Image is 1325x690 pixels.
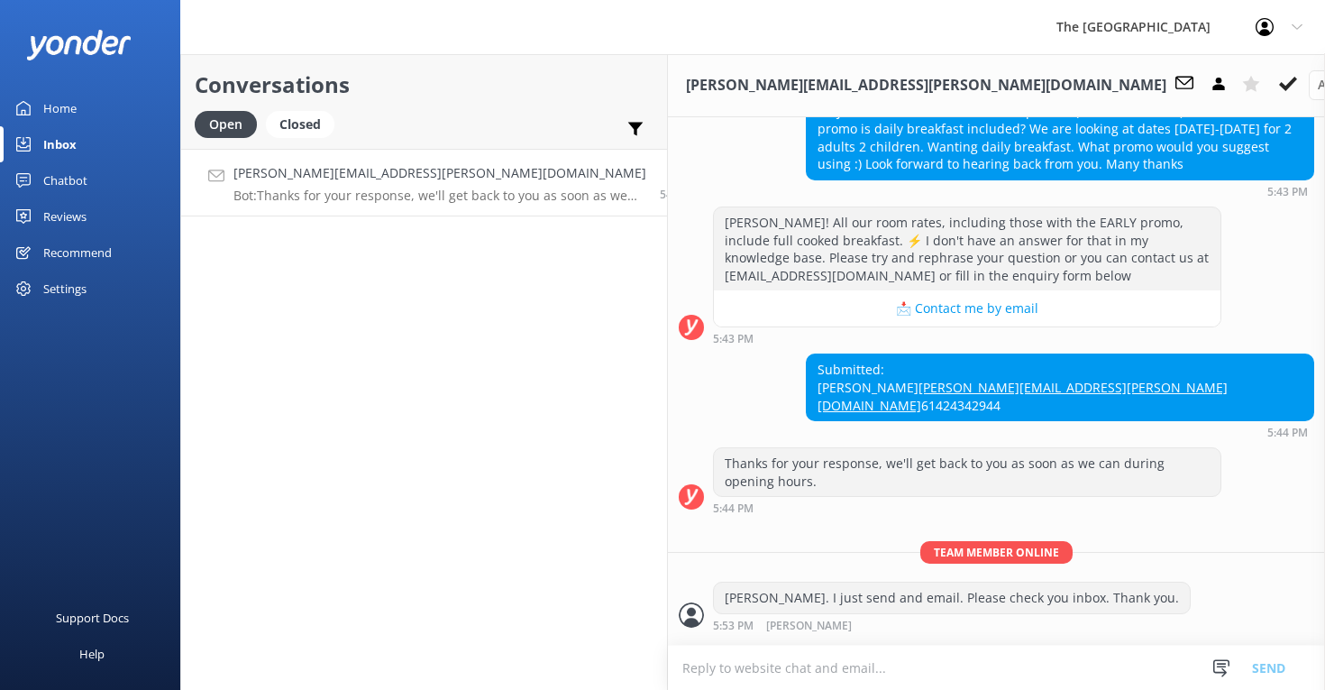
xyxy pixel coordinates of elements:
[266,111,334,138] div: Closed
[686,74,1166,97] h3: [PERSON_NAME][EMAIL_ADDRESS][PERSON_NAME][DOMAIN_NAME]
[56,600,129,636] div: Support Docs
[713,334,754,345] strong: 5:43 PM
[713,619,1191,632] div: 11:53pm 09-Aug-2025 (UTC -10:00) Pacific/Honolulu
[43,126,77,162] div: Inbox
[233,188,646,204] p: Bot: Thanks for your response, we'll get back to you as soon as we can during opening hours.
[713,501,1221,514] div: 11:44pm 09-Aug-2025 (UTC -10:00) Pacific/Honolulu
[766,621,852,632] span: [PERSON_NAME]
[807,97,1313,179] div: Hi, Just a little confused with both promos (WINTER & EARLY). With the EARLY promo is daily break...
[43,162,87,198] div: Chatbot
[43,235,112,271] div: Recommend
[1267,187,1308,198] strong: 5:43 PM
[714,207,1220,290] div: [PERSON_NAME]! All our room rates, including those with the EARLY promo, include full cooked brea...
[713,332,1221,345] div: 11:43pm 09-Aug-2025 (UTC -10:00) Pacific/Honolulu
[714,583,1190,613] div: [PERSON_NAME]. I just send and email. Please check you inbox. Thank you.
[195,114,266,133] a: Open
[27,30,131,60] img: yonder-white-logo.png
[1267,428,1308,438] strong: 5:44 PM
[679,641,1314,672] div: 2025-08-10T09:53:32.808
[660,187,682,202] span: 11:44pm 09-Aug-2025 (UTC -10:00) Pacific/Honolulu
[43,271,87,307] div: Settings
[181,149,667,216] a: [PERSON_NAME][EMAIL_ADDRESS][PERSON_NAME][DOMAIN_NAME]Bot:Thanks for your response, we'll get bac...
[195,68,653,102] h2: Conversations
[713,641,1314,672] div: Conversation was closed.
[714,448,1220,496] div: Thanks for your response, we'll get back to you as soon as we can during opening hours.
[920,541,1073,564] span: Team member online
[806,185,1314,198] div: 11:43pm 09-Aug-2025 (UTC -10:00) Pacific/Honolulu
[195,111,257,138] div: Open
[266,114,343,133] a: Closed
[807,354,1313,420] div: Submitted: [PERSON_NAME] 61424342944
[806,426,1314,438] div: 11:44pm 09-Aug-2025 (UTC -10:00) Pacific/Honolulu
[79,636,105,672] div: Help
[713,621,754,632] strong: 5:53 PM
[713,503,754,514] strong: 5:44 PM
[43,90,77,126] div: Home
[714,290,1220,327] button: 📩 Contact me by email
[818,379,1228,414] a: [PERSON_NAME][EMAIL_ADDRESS][PERSON_NAME][DOMAIN_NAME]
[43,198,87,235] div: Reviews
[233,163,646,183] h4: [PERSON_NAME][EMAIL_ADDRESS][PERSON_NAME][DOMAIN_NAME]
